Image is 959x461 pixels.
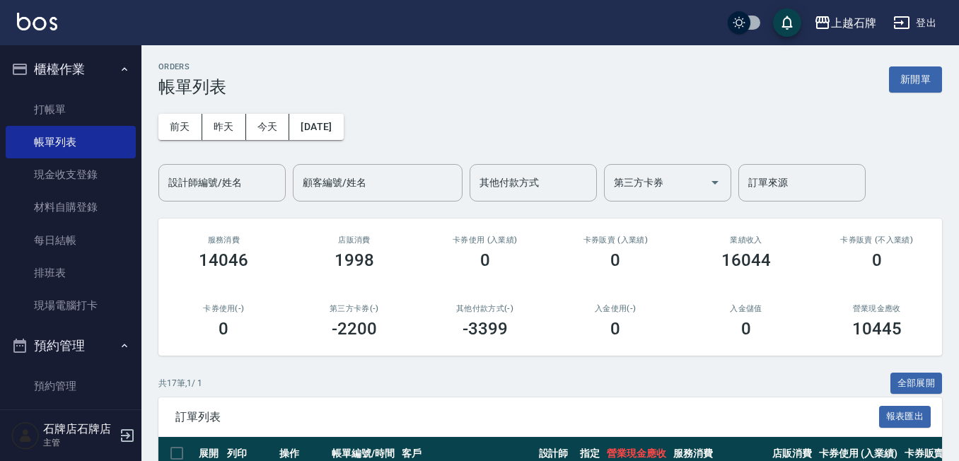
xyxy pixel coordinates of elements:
[306,235,403,245] h2: 店販消費
[872,250,882,270] h3: 0
[17,13,57,30] img: Logo
[306,304,403,313] h2: 第三方卡券(-)
[6,402,136,435] a: 單日預約紀錄
[199,250,248,270] h3: 14046
[11,421,40,450] img: Person
[158,77,226,97] h3: 帳單列表
[219,319,228,339] h3: 0
[6,257,136,289] a: 排班表
[889,72,942,86] a: 新開單
[43,436,115,449] p: 主管
[773,8,801,37] button: save
[158,114,202,140] button: 前天
[335,250,374,270] h3: 1998
[721,250,771,270] h3: 16044
[246,114,290,140] button: 今天
[698,235,795,245] h2: 業績收入
[6,289,136,322] a: 現場電腦打卡
[704,171,726,194] button: Open
[6,191,136,223] a: 材料自購登錄
[43,422,115,436] h5: 石牌店石牌店
[698,304,795,313] h2: 入金儲值
[6,51,136,88] button: 櫃檯作業
[567,235,664,245] h2: 卡券販賣 (入業績)
[888,10,942,36] button: 登出
[175,235,272,245] h3: 服務消費
[175,410,879,424] span: 訂單列表
[6,93,136,126] a: 打帳單
[6,158,136,191] a: 現金收支登錄
[610,319,620,339] h3: 0
[831,14,876,32] div: 上越石牌
[610,250,620,270] h3: 0
[332,319,377,339] h3: -2200
[463,319,508,339] h3: -3399
[567,304,664,313] h2: 入金使用(-)
[808,8,882,37] button: 上越石牌
[158,377,202,390] p: 共 17 筆, 1 / 1
[828,235,925,245] h2: 卡券販賣 (不入業績)
[828,304,925,313] h2: 營業現金應收
[879,409,931,423] a: 報表匯出
[289,114,343,140] button: [DATE]
[6,126,136,158] a: 帳單列表
[741,319,751,339] h3: 0
[852,319,902,339] h3: 10445
[890,373,943,395] button: 全部展開
[480,250,490,270] h3: 0
[6,327,136,364] button: 預約管理
[6,224,136,257] a: 每日結帳
[175,304,272,313] h2: 卡券使用(-)
[436,304,533,313] h2: 其他付款方式(-)
[158,62,226,71] h2: ORDERS
[879,406,931,428] button: 報表匯出
[889,66,942,93] button: 新開單
[202,114,246,140] button: 昨天
[6,370,136,402] a: 預約管理
[436,235,533,245] h2: 卡券使用 (入業績)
